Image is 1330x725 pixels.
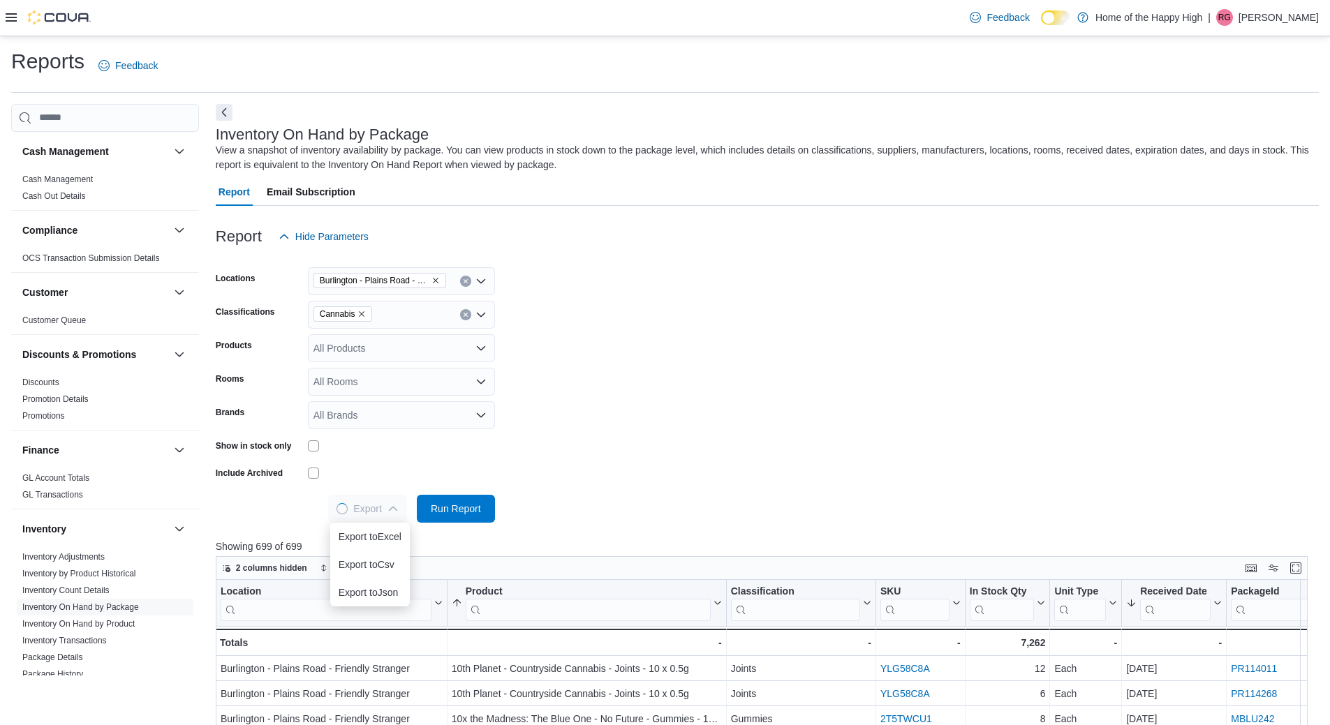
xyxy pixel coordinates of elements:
div: Unit Type [1054,585,1106,599]
a: Inventory Transactions [22,636,107,645]
button: Open list of options [475,309,487,320]
a: Package History [22,669,83,679]
span: Package Details [22,652,83,663]
button: Export toJson [330,578,410,606]
div: Compliance [11,250,199,272]
div: Totals [220,634,443,651]
a: Inventory On Hand by Package [22,602,139,612]
a: PR114011 [1231,663,1277,674]
button: Unit Type [1054,585,1117,621]
button: 2 columns hidden [216,560,313,576]
button: Open list of options [475,410,487,421]
a: GL Account Totals [22,473,89,483]
div: Each [1054,660,1117,677]
label: Rooms [216,373,244,384]
button: Compliance [22,223,168,237]
span: Promotions [22,410,65,421]
div: Unit Type [1054,585,1106,621]
button: Export toExcel [330,523,410,551]
button: Compliance [171,222,188,239]
span: Report [219,178,250,206]
span: GL Account Totals [22,472,89,484]
a: Feedback [93,52,163,80]
span: Cash Management [22,174,93,185]
a: YLG58C8A [880,663,930,674]
div: Burlington - Plains Road - Friendly Stranger [221,660,443,677]
a: YLG58C8A [880,688,930,699]
button: Discounts & Promotions [171,346,188,363]
label: Locations [216,273,256,284]
button: Finance [171,442,188,458]
div: SKU URL [880,585,950,621]
span: Email Subscription [267,178,355,206]
div: Joints [730,660,871,677]
span: GL Transactions [22,489,83,500]
span: Inventory On Hand by Package [22,601,139,613]
button: Inventory [171,521,188,537]
button: Location [221,585,443,621]
button: Open list of options [475,343,487,354]
a: GL Transactions [22,490,83,500]
span: Dark Mode [1041,25,1042,26]
div: 6 [970,685,1046,702]
div: View a snapshot of inventory availability by package. You can view products in stock down to the ... [216,143,1312,172]
button: Customer [22,285,168,299]
a: 2T5TWCU1 [880,713,932,724]
div: Received Date [1140,585,1211,599]
span: Burlington - Plains Road - Friendly Stranger [320,274,429,287]
a: MBLU242 [1231,713,1274,724]
button: Received Date [1126,585,1222,621]
button: Next [216,104,232,121]
div: - [1054,634,1117,651]
a: Inventory Adjustments [22,552,105,562]
p: [PERSON_NAME] [1239,9,1319,26]
input: Dark Mode [1041,10,1070,25]
div: - [1126,634,1222,651]
div: 10th Planet - Countryside Cannabis - Joints - 10 x 0.5g [451,685,721,702]
button: 2 fields sorted [314,560,396,576]
span: Inventory On Hand by Product [22,618,135,629]
button: Open list of options [475,376,487,387]
label: Include Archived [216,468,283,479]
p: | [1208,9,1211,26]
div: [DATE] [1126,660,1222,677]
span: Inventory by Product Historical [22,568,136,579]
h3: Inventory [22,522,66,536]
h3: Report [216,228,262,245]
a: Discounts [22,378,59,387]
button: Run Report [417,495,495,523]
div: 7,262 [970,634,1046,651]
h3: Inventory On Hand by Package [216,126,429,143]
span: Cash Out Details [22,190,86,202]
button: Remove Burlington - Plains Road - Friendly Stranger from selection in this group [431,276,440,285]
span: Export to Csv [339,559,401,570]
a: Package Details [22,652,83,662]
div: Cash Management [11,171,199,210]
a: Promotions [22,411,65,421]
span: Feedback [987,10,1029,24]
div: 10th Planet - Countryside Cannabis - Joints - 10 x 0.5g [451,660,721,677]
button: Export toCsv [330,551,410,578]
span: Cannabis [320,307,355,321]
div: Joints [730,685,871,702]
div: Product [465,585,710,599]
div: In Stock Qty [970,585,1035,621]
a: Promotion Details [22,394,89,404]
button: Inventory [22,522,168,536]
div: Location [221,585,431,599]
span: Feedback [115,59,158,73]
a: Customer Queue [22,315,86,325]
img: Cova [28,10,91,24]
span: OCS Transaction Submission Details [22,253,160,264]
span: Export to Json [339,587,401,598]
h3: Cash Management [22,144,109,158]
h3: Discounts & Promotions [22,347,136,361]
div: Product [465,585,710,621]
button: Classification [730,585,871,621]
h3: Finance [22,443,59,457]
button: Open list of options [475,276,487,287]
button: Remove Cannabis from selection in this group [357,310,366,318]
span: Package History [22,668,83,680]
a: Inventory Count Details [22,585,110,595]
label: Show in stock only [216,440,292,451]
